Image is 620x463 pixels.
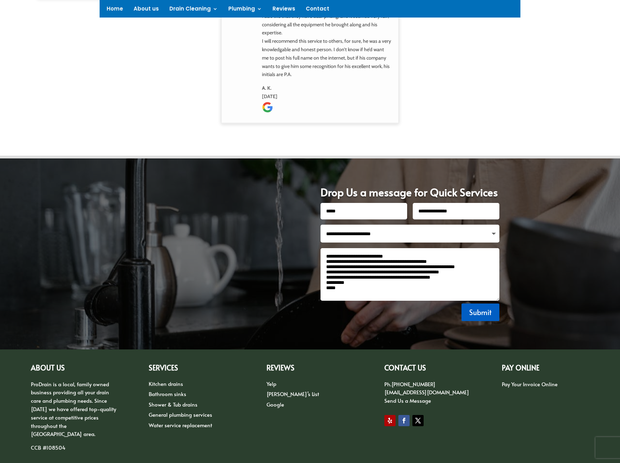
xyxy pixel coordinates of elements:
a: [PHONE_NUMBER] [391,380,436,388]
strong: A. K. [262,84,391,93]
h2: ABOUT US [31,364,118,375]
a: Shower & Tub drains [149,401,197,408]
a: Pay Your Invoice Online [502,380,558,388]
a: Follow on Facebook [398,415,410,426]
h2: CONTACT US [384,364,471,375]
button: Submit [461,304,499,321]
a: General plumbing services [149,411,212,418]
a: Follow on X [412,415,424,426]
a: [PERSON_NAME]’s List [267,390,319,397]
a: Follow on Yelp [384,415,396,426]
h1: Drop Us a message for Quick Services [321,187,499,203]
a: [EMAIL_ADDRESS][DOMAIN_NAME] [384,388,469,396]
a: Drain Cleaning [169,6,218,14]
h2: Reviews [267,364,353,375]
a: Kitchen drains [149,380,183,387]
span: CCB #108504 [31,444,66,451]
a: About us [134,6,159,14]
h2: Services [149,364,236,375]
a: Home [107,6,123,14]
h2: PAY ONLINE [502,364,589,375]
span: [DATE] [262,93,277,100]
a: Water service replacement [149,421,212,429]
span: Ph. [384,380,391,388]
p: ProDrain is a local, family owned business providing all your drain care and plumbing needs. Sinc... [31,380,118,444]
a: Google [267,401,284,408]
a: Send Us a Message [384,397,431,404]
a: Contact [306,6,329,14]
a: Reviews [272,6,295,14]
a: Plumbing [228,6,262,14]
img: Google Logo [262,102,273,113]
a: Bathroom sinks [149,390,186,397]
a: Yelp [267,380,276,387]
